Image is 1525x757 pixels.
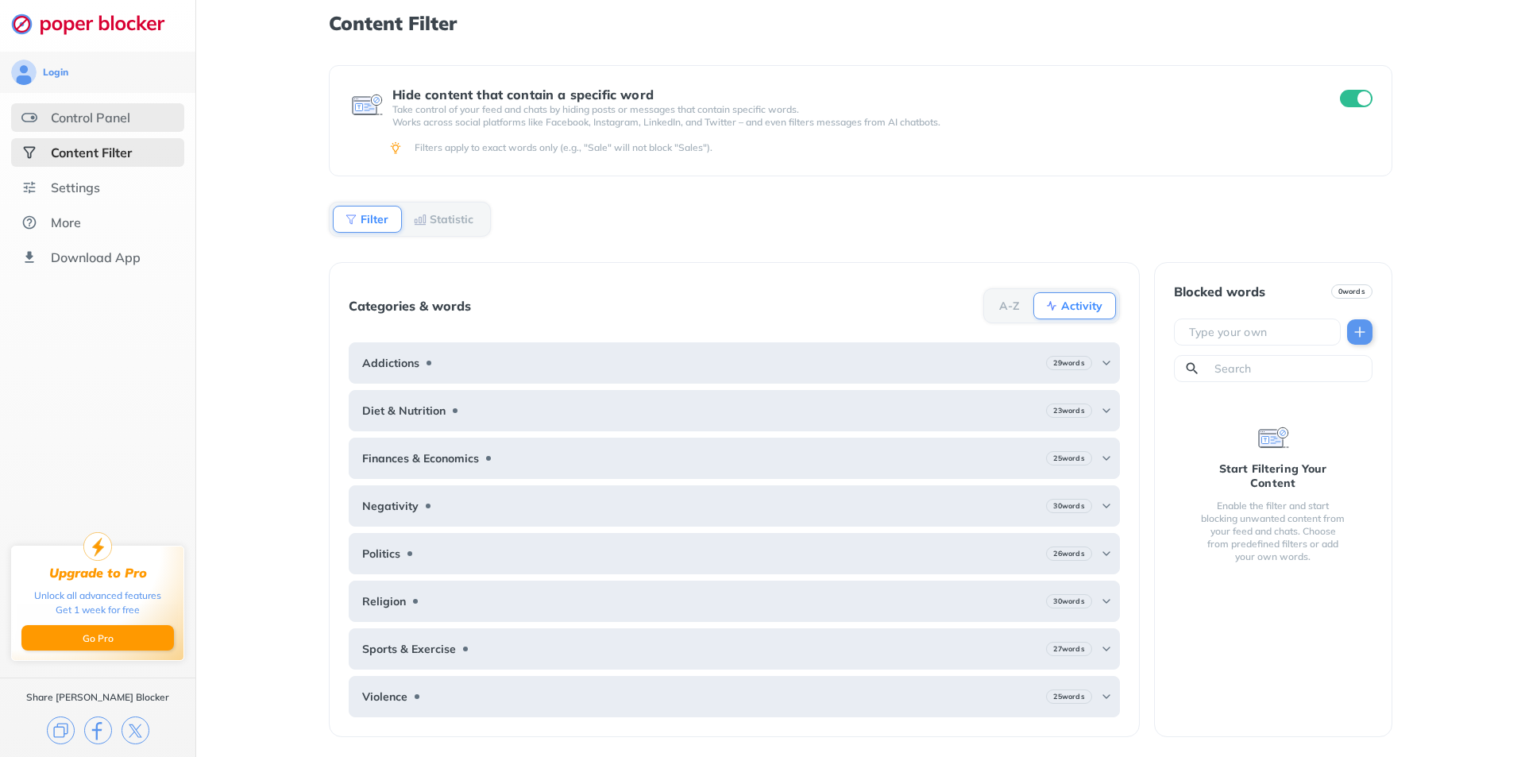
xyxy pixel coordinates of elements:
div: Share [PERSON_NAME] Blocker [26,691,169,704]
img: logo-webpage.svg [11,13,182,35]
div: Control Panel [51,110,130,126]
b: Politics [362,547,400,560]
img: avatar.svg [11,60,37,85]
b: Sports & Exercise [362,643,456,655]
b: 25 words [1053,691,1084,702]
p: Take control of your feed and chats by hiding posts or messages that contain specific words. [392,103,1311,116]
b: 23 words [1053,405,1084,416]
div: Categories & words [349,299,471,313]
b: 26 words [1053,548,1084,559]
div: Download App [51,249,141,265]
b: 27 words [1053,643,1084,655]
img: about.svg [21,214,37,230]
b: 29 words [1053,357,1084,369]
div: Get 1 week for free [56,603,140,617]
img: settings.svg [21,180,37,195]
b: Diet & Nutrition [362,404,446,417]
img: x.svg [122,716,149,744]
input: Search [1213,361,1365,377]
h1: Content Filter [329,13,1392,33]
div: Login [43,66,68,79]
b: Addictions [362,357,419,369]
div: More [51,214,81,230]
b: Violence [362,690,407,703]
div: Content Filter [51,145,132,160]
div: Start Filtering Your Content [1199,462,1347,490]
img: social-selected.svg [21,145,37,160]
b: 0 words [1338,286,1365,297]
img: Filter [345,213,357,226]
img: Statistic [414,213,427,226]
b: Religion [362,595,406,608]
div: Unlock all advanced features [34,589,161,603]
p: Works across social platforms like Facebook, Instagram, LinkedIn, and Twitter – and even filters ... [392,116,1311,129]
img: facebook.svg [84,716,112,744]
img: upgrade-to-pro.svg [83,532,112,561]
img: copy.svg [47,716,75,744]
div: Hide content that contain a specific word [392,87,1311,102]
b: Filter [361,214,388,224]
div: Blocked words [1174,284,1265,299]
button: Go Pro [21,625,174,651]
b: Finances & Economics [362,452,479,465]
b: A-Z [999,301,1020,311]
b: Activity [1061,301,1102,311]
div: Upgrade to Pro [49,566,147,581]
img: download-app.svg [21,249,37,265]
b: Statistic [430,214,473,224]
b: 30 words [1053,596,1084,607]
input: Type your own [1187,324,1334,340]
b: Negativity [362,500,419,512]
div: Filters apply to exact words only (e.g., "Sale" will not block "Sales"). [415,141,1369,154]
img: features.svg [21,110,37,126]
b: 30 words [1053,500,1084,512]
div: Settings [51,180,100,195]
img: Activity [1045,299,1058,312]
b: 25 words [1053,453,1084,464]
div: Enable the filter and start blocking unwanted content from your feed and chats. Choose from prede... [1199,500,1347,563]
